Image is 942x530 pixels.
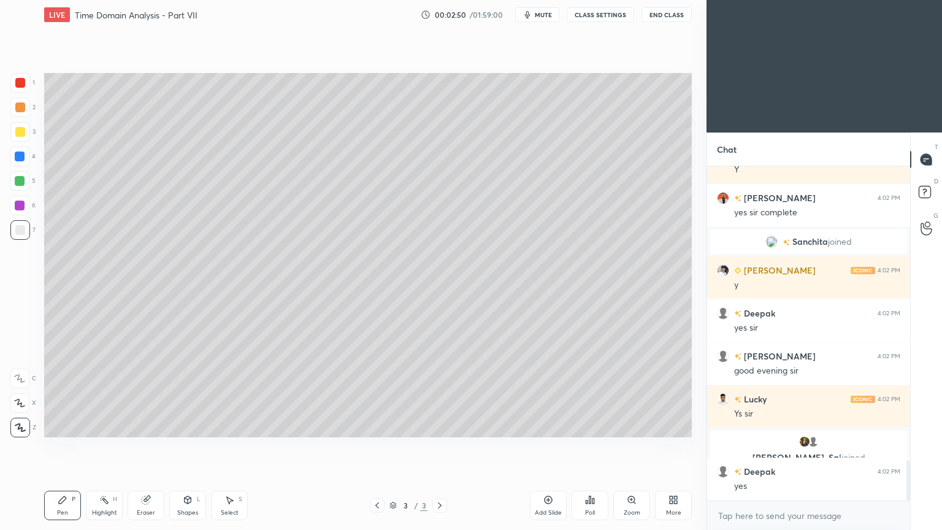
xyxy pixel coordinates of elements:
[828,237,852,247] span: joined
[221,510,239,516] div: Select
[92,510,117,516] div: Highlight
[10,171,36,191] div: 5
[239,496,242,502] div: S
[535,10,552,19] span: mute
[741,350,816,363] h6: [PERSON_NAME]
[851,396,875,403] img: iconic-light.a09c19a4.png
[717,466,729,478] img: default.png
[44,7,70,22] div: LIVE
[399,502,412,509] div: 3
[567,7,634,22] button: CLASS SETTINGS
[734,267,741,274] img: Learner_Badge_beginner_1_8b307cf2a0.svg
[851,267,875,274] img: iconic-light.a09c19a4.png
[783,239,790,246] img: no-rating-badge.077c3623.svg
[197,496,201,502] div: L
[137,510,155,516] div: Eraser
[420,500,427,511] div: 3
[734,396,741,403] img: no-rating-badge.077c3623.svg
[741,307,775,320] h6: Deepak
[734,353,741,360] img: no-rating-badge.077c3623.svg
[707,166,910,501] div: grid
[934,177,938,186] p: D
[878,194,900,202] div: 4:02 PM
[10,418,36,437] div: Z
[734,480,900,493] div: yes
[585,510,595,516] div: Poll
[734,207,900,219] div: yes sir complete
[734,408,900,420] div: Ys sir
[10,122,36,142] div: 3
[734,365,900,377] div: good evening sir
[734,164,900,176] div: Y
[57,510,68,516] div: Pen
[841,451,865,463] span: joined
[535,510,562,516] div: Add Slide
[798,436,811,448] img: e19c050d3394429b908bbcd954b2a231.jpg
[10,393,36,413] div: X
[666,510,681,516] div: More
[741,465,775,478] h6: Deepak
[10,369,36,388] div: C
[10,220,36,240] div: 7
[717,350,729,363] img: default.png
[717,192,729,204] img: 8571d2ecaa864063898e6a4fac28dcb2.jpg
[792,237,828,247] span: Sanchita
[624,510,640,516] div: Zoom
[10,196,36,215] div: 6
[765,236,778,248] img: 3
[75,9,197,21] h4: Time Domain Analysis - Part VII
[734,279,900,291] div: y
[72,496,75,502] div: P
[718,453,900,463] p: [PERSON_NAME], Sai
[933,211,938,220] p: G
[113,496,117,502] div: H
[878,396,900,403] div: 4:02 PM
[717,393,729,405] img: 7e80dc2d99b0483592483bbcfaf13425.jpg
[734,469,741,475] img: no-rating-badge.077c3623.svg
[515,7,559,22] button: mute
[878,468,900,475] div: 4:02 PM
[734,322,900,334] div: yes sir
[807,436,819,448] img: default.png
[641,7,692,22] button: End Class
[935,142,938,152] p: T
[734,310,741,317] img: no-rating-badge.077c3623.svg
[741,393,767,405] h6: Lucky
[707,133,746,166] p: Chat
[741,191,816,204] h6: [PERSON_NAME]
[10,147,36,166] div: 4
[734,195,741,202] img: no-rating-badge.077c3623.svg
[878,267,900,274] div: 4:02 PM
[878,310,900,317] div: 4:02 PM
[878,353,900,360] div: 4:02 PM
[177,510,198,516] div: Shapes
[741,264,816,277] h6: [PERSON_NAME]
[10,98,36,117] div: 2
[10,73,35,93] div: 1
[717,307,729,320] img: default.png
[717,264,729,277] img: 444a63b3ce364c08a921f2fcdf0eb9b0.jpg
[414,502,418,509] div: /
